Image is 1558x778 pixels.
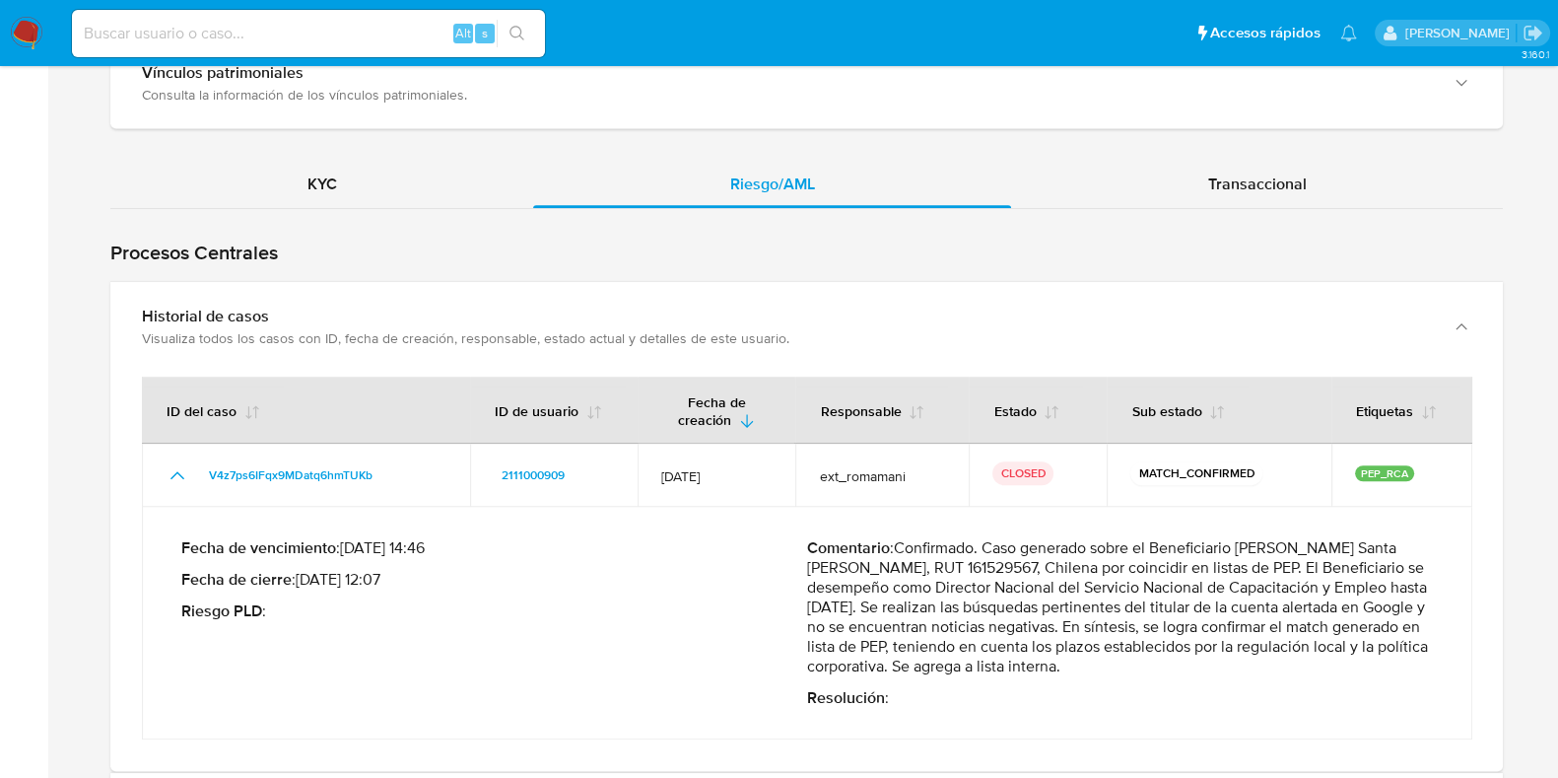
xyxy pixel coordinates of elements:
[1208,173,1307,195] span: Transaccional
[482,24,488,42] span: s
[307,173,337,195] span: KYC
[1210,23,1321,43] span: Accesos rápidos
[1404,24,1516,42] p: camilafernanda.paredessaldano@mercadolibre.cl
[1523,23,1543,43] a: Salir
[110,241,1503,265] h1: Procesos Centrales
[497,20,537,47] button: search-icon
[455,24,471,42] span: Alt
[730,173,815,195] span: Riesgo/AML
[1340,25,1357,41] a: Notificaciones
[1521,46,1548,62] span: 3.160.1
[72,21,545,46] input: Buscar usuario o caso...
